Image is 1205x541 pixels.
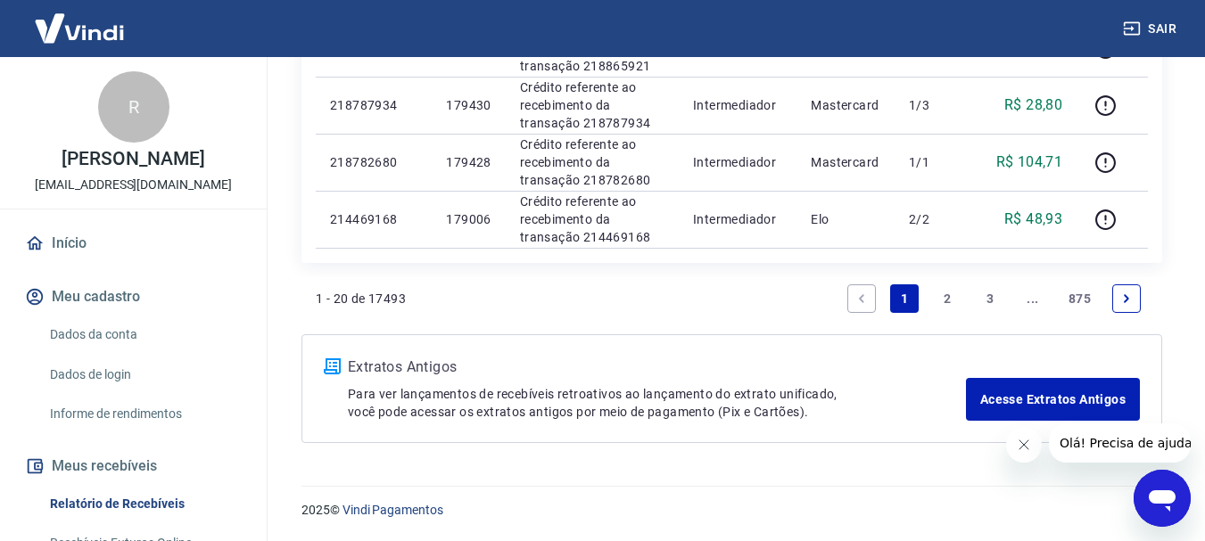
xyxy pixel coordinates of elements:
[840,277,1148,320] ul: Pagination
[811,153,880,171] p: Mastercard
[301,501,1162,520] p: 2025 ©
[11,12,150,27] span: Olá! Precisa de ajuda?
[996,152,1063,173] p: R$ 104,71
[330,210,417,228] p: 214469168
[693,153,782,171] p: Intermediador
[21,447,245,486] button: Meus recebíveis
[446,153,491,171] p: 179428
[520,135,664,189] p: Crédito referente ao recebimento da transação 218782680
[520,78,664,132] p: Crédito referente ao recebimento da transação 218787934
[43,357,245,393] a: Dados de login
[1049,423,1191,463] iframe: Mensagem da empresa
[35,176,232,194] p: [EMAIL_ADDRESS][DOMAIN_NAME]
[21,277,245,316] button: Meu cadastro
[909,153,962,171] p: 1/1
[330,153,417,171] p: 218782680
[348,357,966,378] p: Extratos Antigos
[21,224,245,263] a: Início
[811,210,880,228] p: Elo
[1004,94,1062,116] p: R$ 28,80
[98,71,169,143] div: R
[316,290,406,307] p: 1 - 20 de 17493
[1061,284,1098,313] a: Page 875
[693,210,782,228] p: Intermediador
[1019,284,1047,313] a: Jump forward
[847,284,876,313] a: Previous page
[1006,427,1042,463] iframe: Fechar mensagem
[43,396,245,432] a: Informe de rendimentos
[446,210,491,228] p: 179006
[909,210,962,228] p: 2/2
[811,96,880,114] p: Mastercard
[43,486,245,522] a: Relatório de Recebíveis
[446,96,491,114] p: 179430
[1004,209,1062,230] p: R$ 48,93
[324,358,341,374] img: ícone
[62,150,204,168] p: [PERSON_NAME]
[348,385,966,421] p: Para ver lançamentos de recebíveis retroativos ao lançamento do extrato unificado, você pode aces...
[909,96,962,114] p: 1/3
[1134,470,1191,527] iframe: Botão para abrir a janela de mensagens
[966,378,1140,421] a: Acesse Extratos Antigos
[933,284,962,313] a: Page 2
[890,284,919,313] a: Page 1 is your current page
[976,284,1004,313] a: Page 3
[43,316,245,353] a: Dados da conta
[330,96,417,114] p: 218787934
[343,503,443,517] a: Vindi Pagamentos
[1112,284,1141,313] a: Next page
[520,193,664,246] p: Crédito referente ao recebimento da transação 214469168
[693,96,782,114] p: Intermediador
[21,1,137,55] img: Vindi
[1119,12,1184,45] button: Sair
